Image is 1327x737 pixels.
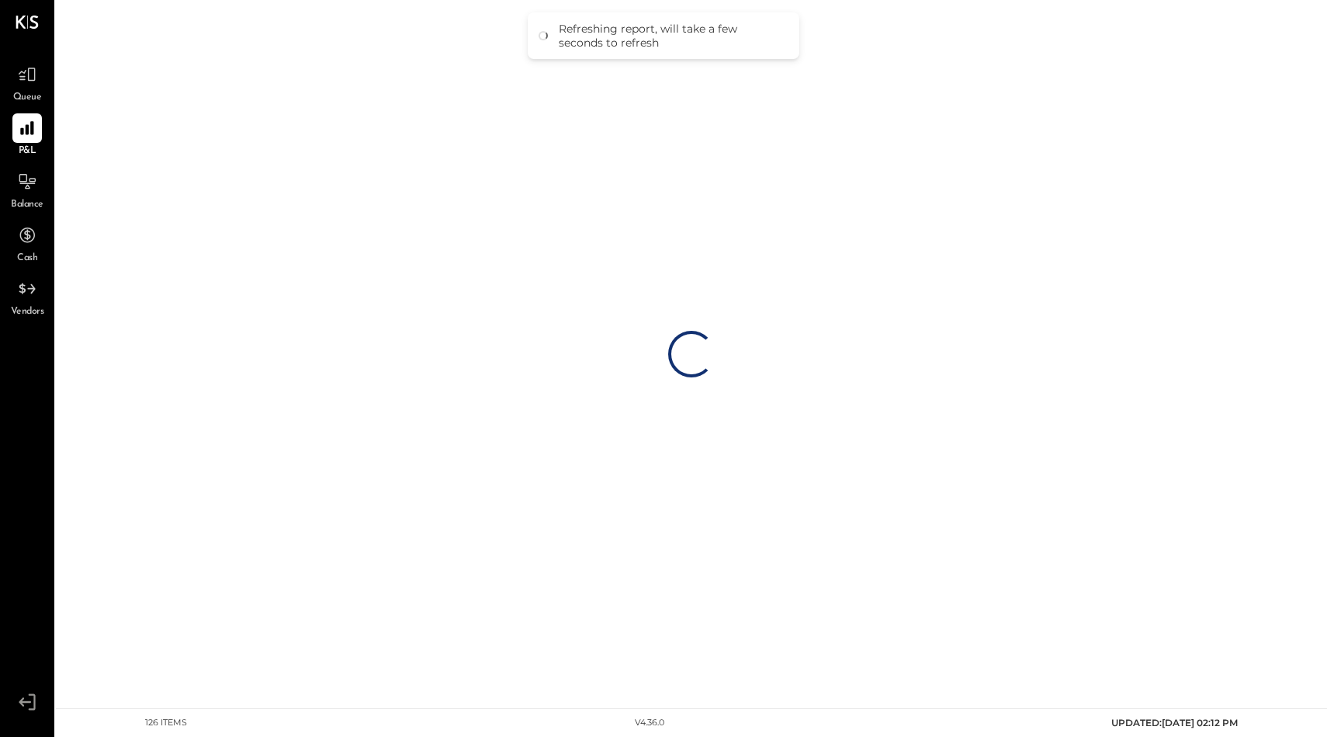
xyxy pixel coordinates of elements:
[19,144,36,158] span: P&L
[635,717,664,729] div: v 4.36.0
[11,198,43,212] span: Balance
[1,60,54,105] a: Queue
[17,252,37,266] span: Cash
[1111,717,1238,728] span: UPDATED: [DATE] 02:12 PM
[1,167,54,212] a: Balance
[1,274,54,319] a: Vendors
[559,22,784,50] div: Refreshing report, will take a few seconds to refresh
[1,221,54,266] a: Cash
[11,305,44,319] span: Vendors
[1,113,54,158] a: P&L
[13,91,42,105] span: Queue
[145,717,187,729] div: 126 items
